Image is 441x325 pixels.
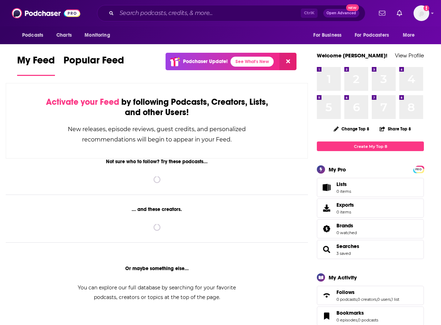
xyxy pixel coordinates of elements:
[317,286,424,305] span: Follows
[317,52,387,59] a: Welcome [PERSON_NAME]!
[414,5,429,21] img: User Profile
[12,6,80,20] img: Podchaser - Follow, Share and Rate Podcasts
[17,29,52,42] button: open menu
[323,9,359,17] button: Open AdvancedNew
[313,30,341,40] span: For Business
[301,9,318,18] span: Ctrl K
[336,202,354,208] span: Exports
[319,203,334,213] span: Exports
[414,166,423,172] a: PRO
[391,297,391,302] span: ,
[6,265,308,272] div: Or maybe something else...
[336,181,351,187] span: Lists
[64,54,124,71] span: Popular Feed
[403,30,415,40] span: More
[42,124,272,145] div: New releases, episode reviews, guest credits, and personalized recommendations will begin to appe...
[398,29,424,42] button: open menu
[329,124,374,133] button: Change Top 8
[317,141,424,151] a: Create My Top 8
[336,289,355,295] span: Follows
[22,30,43,40] span: Podcasts
[6,206,308,212] div: ... and these creators.
[85,30,110,40] span: Monitoring
[336,297,357,302] a: 0 podcasts
[319,182,334,192] span: Lists
[97,5,365,21] div: Search podcasts, credits, & more...
[376,7,388,19] a: Show notifications dropdown
[317,198,424,218] a: Exports
[336,210,354,215] span: 0 items
[319,244,334,254] a: Searches
[379,122,411,136] button: Share Top 8
[42,97,272,118] div: by following Podcasts, Creators, Lists, and other Users!
[117,7,301,19] input: Search podcasts, credits, & more...
[329,166,346,173] div: My Pro
[317,219,424,238] span: Brands
[69,283,245,302] div: You can explore our full database by searching for your favorite podcasts, creators or topics at ...
[308,29,350,42] button: open menu
[64,54,124,76] a: Popular Feed
[46,97,119,107] span: Activate your Feed
[319,224,334,234] a: Brands
[326,11,356,15] span: Open Advanced
[391,297,399,302] a: 1 list
[355,30,389,40] span: For Podcasters
[336,310,378,316] a: Bookmarks
[394,7,405,19] a: Show notifications dropdown
[336,289,399,295] a: Follows
[336,310,364,316] span: Bookmarks
[336,318,357,323] a: 0 episodes
[317,178,424,197] a: Lists
[17,54,55,71] span: My Feed
[56,30,72,40] span: Charts
[317,240,424,259] span: Searches
[52,29,76,42] a: Charts
[358,318,378,323] a: 0 podcasts
[183,58,228,65] p: Podchaser Update!
[329,274,357,281] div: My Activity
[6,159,308,165] div: Not sure who to follow? Try these podcasts...
[17,54,55,76] a: My Feed
[80,29,119,42] button: open menu
[414,5,429,21] button: Show profile menu
[319,290,334,300] a: Follows
[350,29,399,42] button: open menu
[346,4,359,11] span: New
[376,297,377,302] span: ,
[336,189,351,194] span: 0 items
[395,52,424,59] a: View Profile
[358,297,376,302] a: 0 creators
[424,5,429,11] svg: Add a profile image
[336,243,359,249] a: Searches
[336,222,353,229] span: Brands
[336,181,347,187] span: Lists
[336,251,351,256] a: 3 saved
[414,5,429,21] span: Logged in as susannahgullette
[319,311,334,321] a: Bookmarks
[377,297,391,302] a: 0 users
[357,318,358,323] span: ,
[230,57,274,67] a: See What's New
[336,222,357,229] a: Brands
[336,230,357,235] a: 0 watched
